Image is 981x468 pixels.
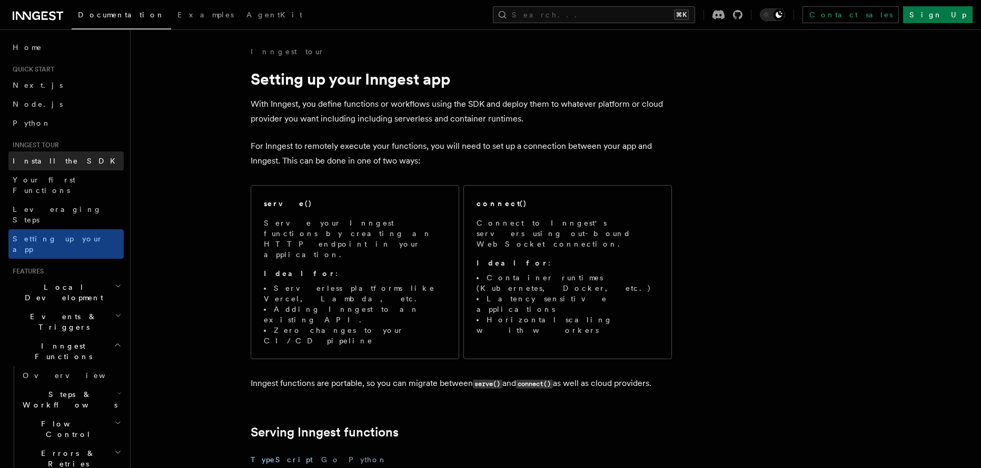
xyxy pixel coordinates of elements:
[8,311,115,332] span: Events & Triggers
[8,114,124,133] a: Python
[802,6,899,23] a: Contact sales
[8,38,124,57] a: Home
[251,185,459,359] a: serve()Serve your Inngest functions by creating an HTTP endpoint in your application.Ideal for:Se...
[264,283,446,304] li: Serverless platforms like Vercel, Lambda, etc.
[477,272,659,293] li: Container runtimes (Kubernetes, Docker, etc.)
[8,151,124,170] a: Install the SDK
[251,97,672,126] p: With Inngest, you define functions or workflows using the SDK and deploy them to whatever platfor...
[177,11,234,19] span: Examples
[264,198,312,209] h2: serve()
[8,267,44,276] span: Features
[8,278,124,307] button: Local Development
[477,293,659,314] li: Latency sensitive applications
[477,314,659,335] li: Horizontal scaling with workers
[13,235,103,253] span: Setting up your app
[264,268,446,279] p: :
[8,170,124,200] a: Your first Functions
[8,337,124,366] button: Inngest Functions
[18,385,124,414] button: Steps & Workflows
[18,389,117,410] span: Steps & Workflows
[246,11,302,19] span: AgentKit
[8,341,114,362] span: Inngest Functions
[13,176,75,195] span: Your first Functions
[13,42,42,53] span: Home
[251,69,672,88] h1: Setting up your Inngest app
[760,8,785,21] button: Toggle dark mode
[477,259,548,267] strong: Ideal for
[18,366,124,385] a: Overview
[493,6,695,23] button: Search...⌘K
[8,95,124,114] a: Node.js
[72,3,171,29] a: Documentation
[264,218,446,260] p: Serve your Inngest functions by creating an HTTP endpoint in your application.
[8,141,59,149] span: Inngest tour
[264,269,335,278] strong: Ideal for
[674,9,689,20] kbd: ⌘K
[251,425,399,440] a: Serving Inngest functions
[264,304,446,325] li: Adding Inngest to an existing API.
[13,205,102,224] span: Leveraging Steps
[251,139,672,168] p: For Inngest to remotely execute your functions, you will need to set up a connection between your...
[473,380,502,389] code: serve()
[8,200,124,229] a: Leveraging Steps
[78,11,165,19] span: Documentation
[251,376,672,391] p: Inngest functions are portable, so you can migrate between and as well as cloud providers.
[477,258,659,268] p: :
[13,81,63,89] span: Next.js
[903,6,973,23] a: Sign Up
[8,76,124,95] a: Next.js
[13,119,51,127] span: Python
[8,282,115,303] span: Local Development
[477,218,659,249] p: Connect to Inngest's servers using out-bound WebSocket connection.
[516,380,553,389] code: connect()
[8,229,124,259] a: Setting up your app
[240,3,309,28] a: AgentKit
[23,371,131,380] span: Overview
[251,46,324,57] a: Inngest tour
[463,185,672,359] a: connect()Connect to Inngest's servers using out-bound WebSocket connection.Ideal for:Container ru...
[264,325,446,346] li: Zero changes to your CI/CD pipeline
[8,307,124,337] button: Events & Triggers
[13,100,63,108] span: Node.js
[18,414,124,444] button: Flow Control
[13,157,122,165] span: Install the SDK
[171,3,240,28] a: Examples
[8,65,54,74] span: Quick start
[18,419,114,440] span: Flow Control
[477,198,527,209] h2: connect()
